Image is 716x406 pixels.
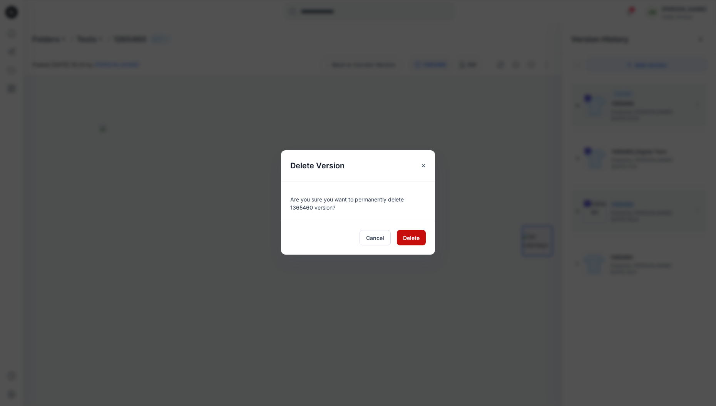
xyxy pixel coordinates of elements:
[397,230,426,245] button: Delete
[290,204,313,211] span: 1365460
[290,191,426,211] div: Are you sure you want to permanently delete version?
[360,230,391,245] button: Cancel
[403,234,420,242] span: Delete
[417,159,430,173] button: Close
[281,150,354,181] h5: Delete Version
[366,234,384,242] span: Cancel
